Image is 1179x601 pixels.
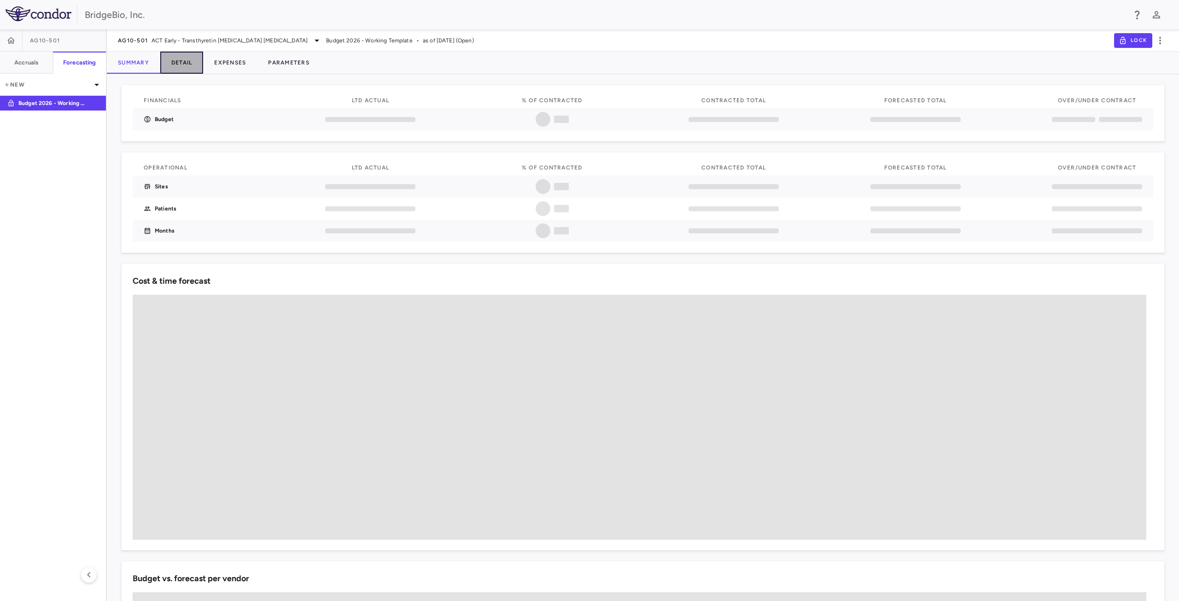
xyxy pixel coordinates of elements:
[701,97,766,104] span: Contracted Total
[133,275,210,287] h6: Cost & time forecast
[144,97,181,104] span: Financials
[1058,97,1137,104] span: Over/Under Contract
[133,572,249,585] h6: Budget vs. forecast per vendor
[160,52,204,74] button: Detail
[884,97,947,104] span: Forecasted Total
[155,227,175,235] p: Months
[416,36,419,45] span: •
[352,164,390,171] span: LTD Actual
[107,52,160,74] button: Summary
[1058,164,1137,171] span: Over/Under Contract
[203,52,257,74] button: Expenses
[18,99,87,107] p: Budget 2026 - Working Template
[6,6,71,21] img: logo-full-SnFGN8VE.png
[326,36,413,45] span: Budget 2026 - Working Template
[155,115,174,123] p: Budget
[352,97,390,104] span: LTD actual
[1114,33,1152,48] button: Lock
[14,58,38,67] h6: Accruals
[4,81,91,89] p: New
[144,164,187,171] span: Operational
[152,36,308,45] span: ACT Early - Transthyretin [MEDICAL_DATA] [MEDICAL_DATA]
[522,97,583,104] span: % of Contracted
[155,204,176,213] p: Patients
[85,8,1126,22] div: BridgeBio, Inc.
[423,36,474,45] span: as of [DATE] (Open)
[257,52,321,74] button: Parameters
[522,164,583,171] span: % of Contracted
[701,164,766,171] span: Contracted Total
[155,182,168,191] p: Sites
[118,37,148,44] span: AG10-501
[30,37,60,44] span: AG10-501
[63,58,96,67] h6: Forecasting
[884,164,947,171] span: Forecasted Total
